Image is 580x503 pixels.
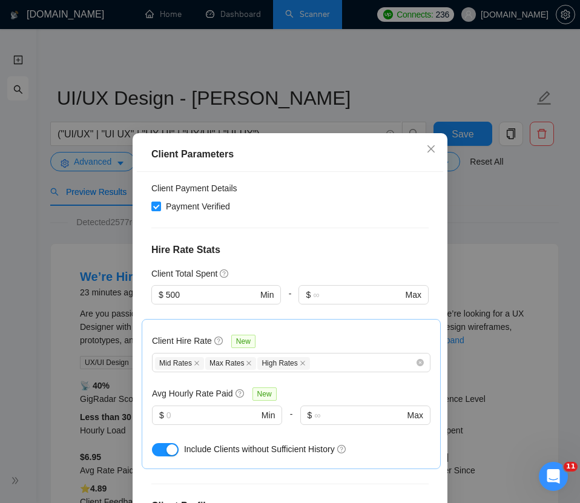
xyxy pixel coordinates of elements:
span: Max [406,289,421,302]
input: 0 [166,409,259,422]
span: question-circle [214,336,224,346]
h5: Client Hire Rate [152,335,212,348]
span: 11 [564,462,578,472]
span: close [300,360,306,366]
span: close-circle [417,360,424,367]
span: question-circle [337,444,347,454]
span: Max Rates [205,357,256,370]
span: close [246,360,252,366]
span: Payment Verified [161,200,235,214]
span: $ [306,289,311,302]
span: Include Clients without Sufficient History [184,445,335,455]
span: Max [407,409,423,422]
input: ∞ [314,409,404,422]
span: $ [159,289,163,302]
span: New [231,335,255,349]
span: close [194,360,200,366]
h5: Client Total Spent [151,268,217,281]
h4: Hire Rate Stats [151,243,429,258]
div: Client Parameters [151,147,429,162]
span: question-circle [220,269,229,278]
h4: Client Payment Details [151,182,237,196]
h5: Avg Hourly Rate Paid [152,387,233,401]
input: ∞ [313,289,403,302]
span: Mid Rates [155,357,204,370]
div: - [281,286,298,320]
span: Min [260,289,274,302]
span: $ [308,409,312,422]
button: Close [415,133,447,166]
span: close [426,144,436,154]
input: 0 [166,289,258,302]
span: New [252,388,277,401]
span: Min [262,409,275,422]
div: - [282,406,300,440]
span: High Rates [257,357,309,370]
iframe: Intercom live chat [539,462,568,491]
span: question-circle [236,389,245,398]
span: $ [159,409,164,422]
